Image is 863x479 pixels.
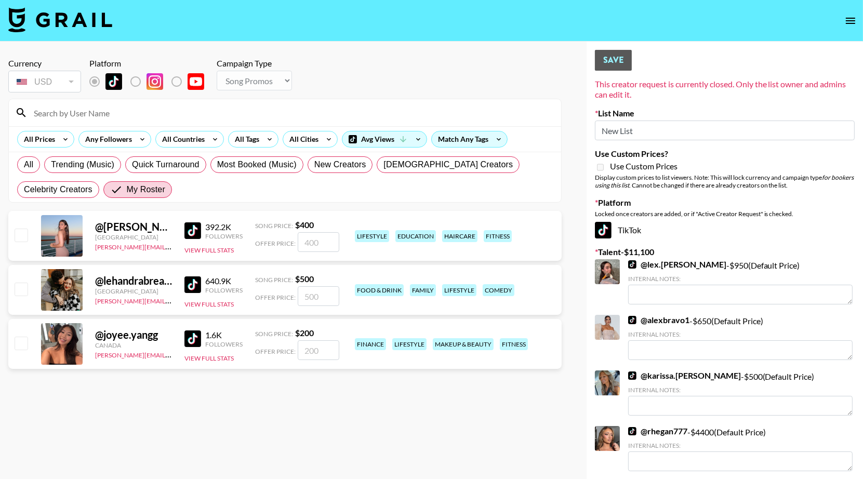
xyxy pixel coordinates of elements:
div: finance [355,338,386,350]
img: TikTok [105,73,122,90]
div: fitness [484,230,512,242]
div: makeup & beauty [433,338,494,350]
div: @ [PERSON_NAME] [95,220,172,233]
span: Song Price: [255,222,293,230]
label: Talent - $ 11,100 [595,247,855,257]
div: 1.6K [205,330,243,340]
button: View Full Stats [184,246,234,254]
div: Display custom prices to list viewers. Note: This will lock currency and campaign type . Cannot b... [595,174,855,189]
a: [PERSON_NAME][EMAIL_ADDRESS][PERSON_NAME][DOMAIN_NAME] [95,349,298,359]
a: @rhegan777 [628,426,687,436]
div: fitness [500,338,528,350]
button: open drawer [840,10,861,31]
span: Trending (Music) [51,158,114,171]
div: Internal Notes: [628,275,853,283]
div: Avg Views [342,131,427,147]
div: Followers [205,232,243,240]
img: TikTok [628,260,636,269]
div: Currency [8,58,81,69]
span: Song Price: [255,330,293,338]
input: Search by User Name [28,104,555,121]
div: Platform [89,58,213,69]
strong: $ 500 [295,274,314,284]
img: YouTube [188,73,204,90]
span: Song Price: [255,276,293,284]
button: View Full Stats [184,354,234,362]
a: [PERSON_NAME][EMAIL_ADDRESS][PERSON_NAME][DOMAIN_NAME] [95,295,298,305]
div: - $ 950 (Default Price) [628,259,853,304]
div: Followers [205,340,243,348]
img: TikTok [628,316,636,324]
div: Campaign Type [217,58,292,69]
div: Followers [205,286,243,294]
span: [DEMOGRAPHIC_DATA] Creators [383,158,513,171]
img: Grail Talent [8,7,112,32]
div: Locked once creators are added, or if "Active Creator Request" is checked. [595,210,855,218]
div: Match Any Tags [432,131,507,147]
img: TikTok [595,222,612,238]
img: TikTok [628,371,636,380]
em: for bookers using this list [595,174,854,189]
div: comedy [483,284,514,296]
img: Instagram [147,73,163,90]
div: All Prices [18,131,57,147]
div: [GEOGRAPHIC_DATA] [95,287,172,295]
label: Platform [595,197,855,208]
div: haircare [442,230,477,242]
input: 500 [298,286,339,306]
div: USD [10,73,79,91]
span: Offer Price: [255,348,296,355]
span: Use Custom Prices [610,161,678,171]
img: TikTok [184,330,201,347]
div: lifestyle [442,284,476,296]
div: Internal Notes: [628,330,853,338]
span: Celebrity Creators [24,183,92,196]
div: @ lehandrabreanne [95,274,172,287]
div: @ joyee.yangg [95,328,172,341]
button: Save [595,50,632,71]
div: - $ 4400 (Default Price) [628,426,853,471]
span: All [24,158,33,171]
div: Remove selected talent to change platforms [89,71,213,92]
span: Offer Price: [255,294,296,301]
label: List Name [595,108,855,118]
span: My Roster [127,183,165,196]
div: Internal Notes: [628,386,853,394]
button: View Full Stats [184,300,234,308]
a: @karissa.[PERSON_NAME] [628,370,741,381]
div: Canada [95,341,172,349]
div: [GEOGRAPHIC_DATA] [95,233,172,241]
strong: $ 200 [295,328,314,338]
div: All Countries [156,131,207,147]
div: 392.2K [205,222,243,232]
div: TikTok [595,222,855,238]
div: family [410,284,436,296]
img: TikTok [184,276,201,293]
div: lifestyle [392,338,427,350]
a: @alexbravo1 [628,315,689,325]
span: Most Booked (Music) [217,158,297,171]
div: Remove selected talent to change your currency [8,69,81,95]
span: Offer Price: [255,239,296,247]
div: This creator request is currently closed. Only the list owner and admins can edit it. [595,79,855,100]
div: Internal Notes: [628,442,853,449]
span: Quick Turnaround [132,158,200,171]
div: education [395,230,436,242]
div: Any Followers [79,131,134,147]
input: 200 [298,340,339,360]
span: New Creators [314,158,366,171]
a: @lex.[PERSON_NAME] [628,259,726,270]
label: Use Custom Prices? [595,149,855,159]
div: food & drink [355,284,404,296]
div: - $ 500 (Default Price) [628,370,853,416]
div: lifestyle [355,230,389,242]
a: [PERSON_NAME][EMAIL_ADDRESS][PERSON_NAME][DOMAIN_NAME] [95,241,298,251]
img: TikTok [184,222,201,239]
div: All Tags [229,131,261,147]
div: All Cities [283,131,321,147]
div: - $ 650 (Default Price) [628,315,853,360]
input: 400 [298,232,339,252]
img: TikTok [628,427,636,435]
strong: $ 400 [295,220,314,230]
div: 640.9K [205,276,243,286]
